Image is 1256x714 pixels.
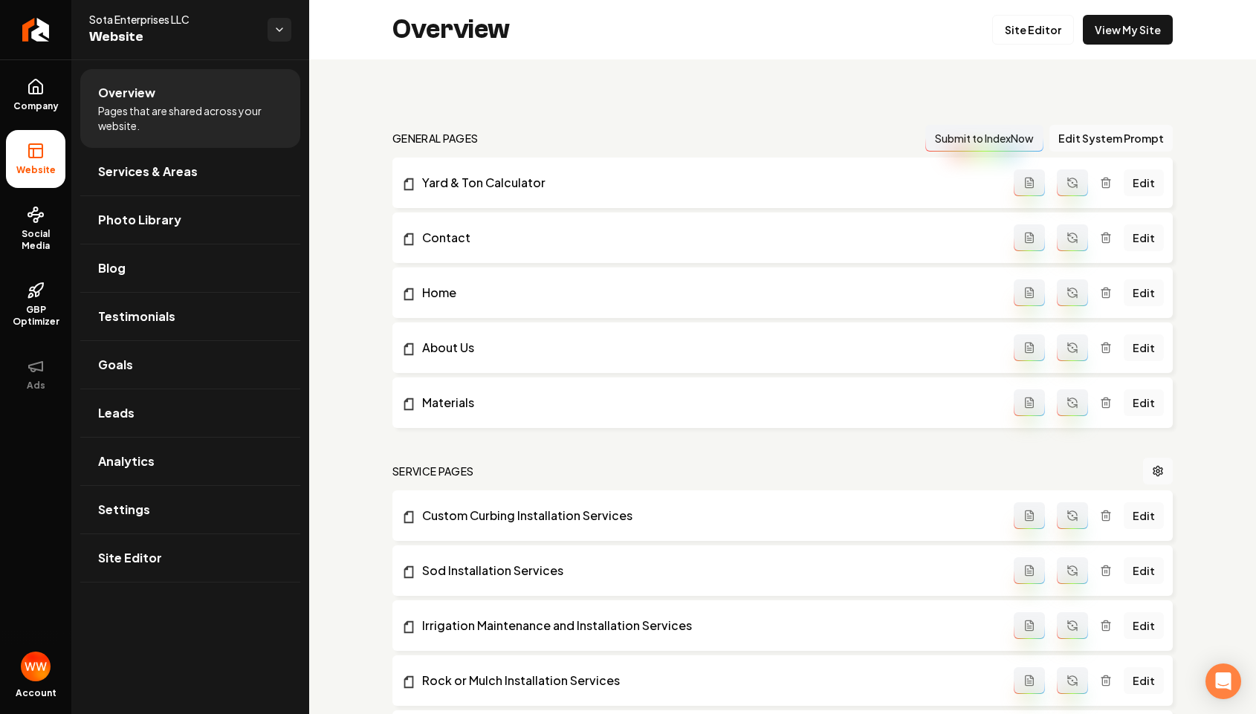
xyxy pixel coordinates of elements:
a: Company [6,66,65,124]
a: GBP Optimizer [6,270,65,340]
a: Irrigation Maintenance and Installation Services [401,617,1014,635]
span: Goals [98,356,133,374]
img: Will Wallace [21,652,51,681]
span: Overview [98,84,155,102]
span: Analytics [98,452,155,470]
span: Settings [98,501,150,519]
button: Add admin page prompt [1014,224,1045,251]
span: Leads [98,404,135,422]
a: Home [401,284,1014,302]
a: Edit [1124,612,1164,639]
button: Ads [6,345,65,403]
a: Photo Library [80,196,300,244]
a: Edit [1124,667,1164,694]
a: Blog [80,244,300,292]
span: Website [10,164,62,176]
span: Blog [98,259,126,277]
a: Edit [1124,279,1164,306]
a: Site Editor [992,15,1074,45]
span: Website [89,27,256,48]
button: Add admin page prompt [1014,667,1045,694]
h2: Overview [392,15,510,45]
span: Photo Library [98,211,181,229]
a: Social Media [6,194,65,264]
a: Edit [1124,557,1164,584]
button: Add admin page prompt [1014,169,1045,196]
button: Add admin page prompt [1014,557,1045,584]
span: Sota Enterprises LLC [89,12,256,27]
a: Settings [80,486,300,533]
a: Site Editor [80,534,300,582]
span: Site Editor [98,549,162,567]
a: Materials [401,394,1014,412]
a: Leads [80,389,300,437]
h2: Service Pages [392,464,474,478]
div: Open Intercom Messenger [1205,663,1241,699]
button: Add admin page prompt [1014,334,1045,361]
a: Sod Installation Services [401,562,1014,580]
a: Rock or Mulch Installation Services [401,672,1014,689]
a: Testimonials [80,293,300,340]
a: Yard & Ton Calculator [401,174,1014,192]
span: Pages that are shared across your website. [98,103,282,133]
button: Add admin page prompt [1014,389,1045,416]
a: Edit [1124,389,1164,416]
img: Rebolt Logo [22,18,50,42]
a: Edit [1124,334,1164,361]
a: View My Site [1083,15,1173,45]
a: Goals [80,341,300,389]
span: Social Media [6,228,65,252]
h2: general pages [392,131,479,146]
span: GBP Optimizer [6,304,65,328]
button: Open user button [21,652,51,681]
a: Contact [401,229,1014,247]
span: Ads [21,380,51,392]
a: About Us [401,339,1014,357]
button: Submit to IndexNow [925,125,1043,152]
a: Edit [1124,224,1164,251]
a: Analytics [80,438,300,485]
button: Add admin page prompt [1014,502,1045,529]
a: Edit [1124,169,1164,196]
button: Edit System Prompt [1049,125,1173,152]
a: Edit [1124,502,1164,529]
span: Testimonials [98,308,175,325]
span: Company [7,100,65,112]
button: Add admin page prompt [1014,612,1045,639]
span: Account [16,687,56,699]
span: Services & Areas [98,163,198,181]
a: Custom Curbing Installation Services [401,507,1014,525]
button: Add admin page prompt [1014,279,1045,306]
a: Services & Areas [80,148,300,195]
